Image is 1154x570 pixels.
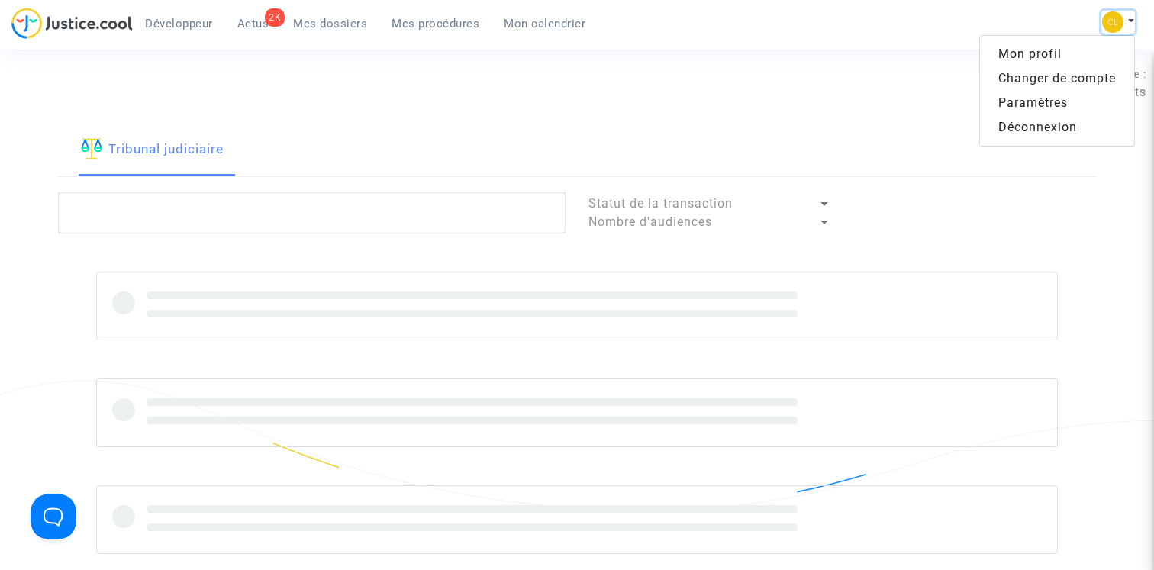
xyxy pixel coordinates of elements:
a: Mes procédures [379,12,492,35]
a: Mes dossiers [281,12,379,35]
a: Paramètres [980,91,1134,115]
span: Mes dossiers [293,17,367,31]
iframe: Help Scout Beacon - Open [31,494,76,539]
a: Tribunal judiciaire [81,124,224,176]
div: 2K [265,8,285,27]
a: Mon calendrier [492,12,598,35]
img: icon-faciliter-sm.svg [81,138,102,159]
a: Mon profil [980,42,1134,66]
a: Changer de compte [980,66,1134,91]
a: Développeur [133,12,225,35]
span: Mon calendrier [504,17,585,31]
span: Actus [237,17,269,31]
img: f0b917ab549025eb3af43f3c4438ad5d [1102,11,1123,33]
span: Développeur [145,17,213,31]
span: Mes procédures [392,17,479,31]
a: 2KActus [225,12,282,35]
img: jc-logo.svg [11,8,133,39]
span: Statut de la transaction [588,196,733,211]
a: Déconnexion [980,115,1134,140]
span: Nombre d'audiences [588,214,712,229]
